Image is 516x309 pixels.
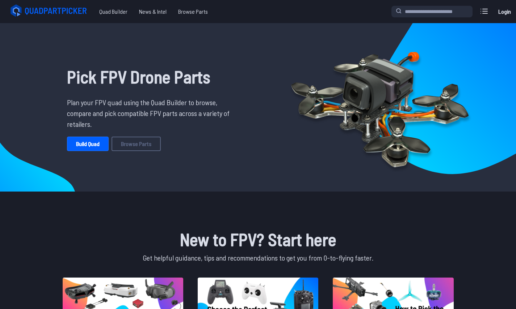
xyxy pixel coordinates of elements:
[61,252,455,263] p: Get helpful guidance, tips and recommendations to get you from 0-to-flying faster.
[112,137,161,151] a: Browse Parts
[276,35,484,180] img: Quadcopter
[67,64,235,90] h1: Pick FPV Drone Parts
[133,4,172,19] a: News & Intel
[172,4,214,19] a: Browse Parts
[496,4,513,19] a: Login
[67,137,109,151] a: Build Quad
[61,226,455,252] h1: New to FPV? Start here
[67,97,235,129] p: Plan your FPV quad using the Quad Builder to browse, compare and pick compatible FPV parts across...
[93,4,133,19] a: Quad Builder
